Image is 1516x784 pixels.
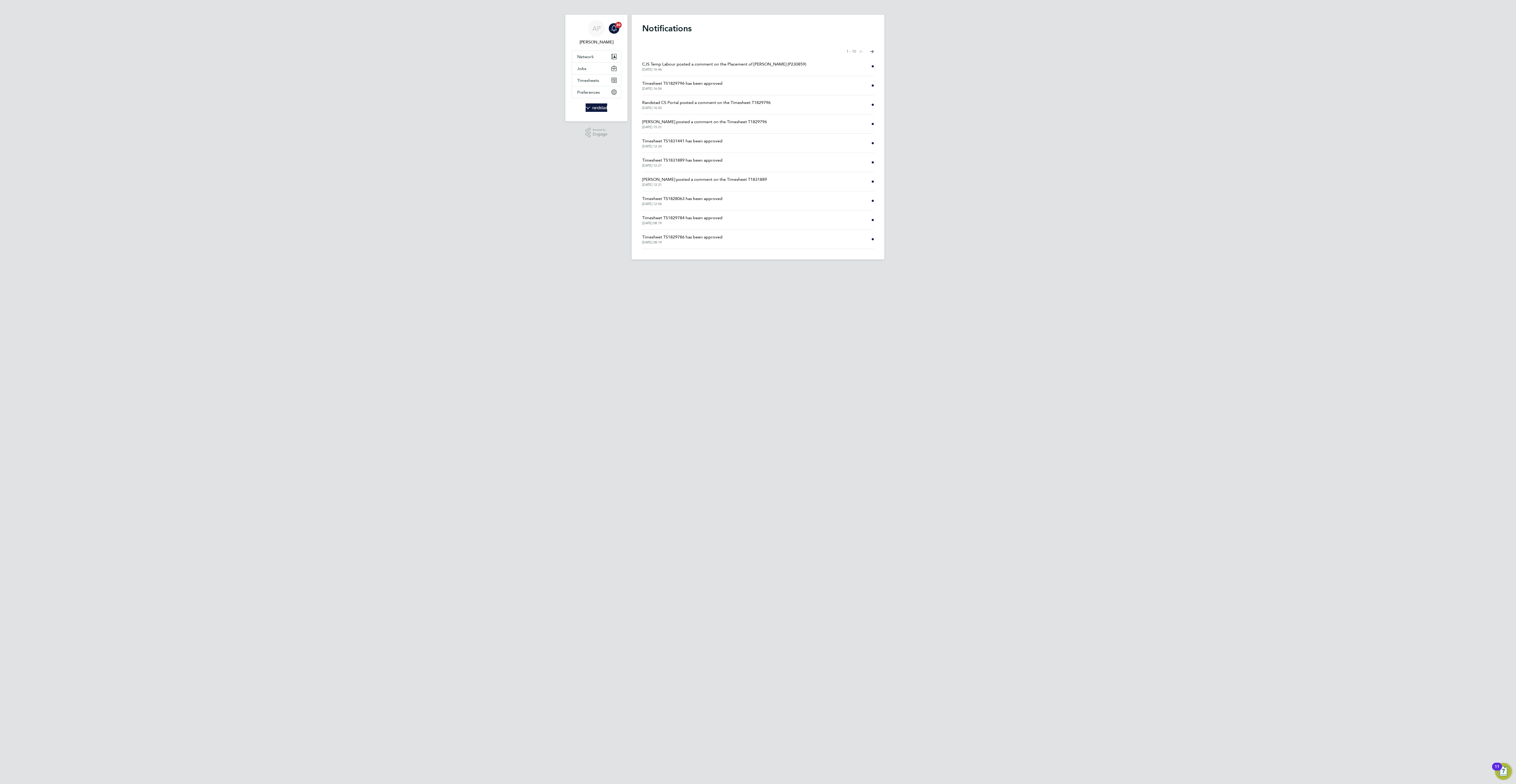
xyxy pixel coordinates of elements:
[1495,767,1499,773] div: 11
[846,49,856,54] span: 1 - 10
[572,103,621,112] a: Go to home page
[586,103,607,112] img: randstad-logo-retina.png
[642,61,806,67] span: CJS Temp Labour posted a comment on the Placement of [PERSON_NAME] (P230859)
[1495,763,1512,780] button: Open Resource Center, 11 new notifications
[572,39,621,45] span: Ana Perozo
[593,128,607,132] span: Powered by
[577,90,600,95] span: Preferences
[572,86,621,98] button: Preferences
[585,128,608,138] a: Powered byEngage
[572,74,621,86] button: Timesheets
[642,119,767,129] a: [PERSON_NAME] posted a comment on the Timesheet T1829796[DATE] 15:21
[846,46,874,57] nav: Select page of notifications list
[642,221,722,225] span: [DATE] 08:19
[642,163,722,168] span: [DATE] 12:21
[642,99,771,106] span: Randstad CS Portal posted a comment on the Timesheet T1829796
[642,87,722,91] span: [DATE] 16:04
[642,240,722,244] span: [DATE] 08:19
[577,66,586,71] span: Jobs
[642,99,771,110] a: Randstad CS Portal posted a comment on the Timesheet T1829796[DATE] 16:02
[642,234,722,240] span: Timesheet TS1829786 has been approved
[577,54,594,59] span: Network
[577,78,599,83] span: Timesheets
[572,63,621,74] button: Jobs
[642,183,767,187] span: [DATE] 12:21
[592,25,601,32] span: AP
[615,22,622,28] span: 20
[642,157,722,163] span: Timesheet TS1831889 has been approved
[642,106,771,110] span: [DATE] 16:02
[565,15,627,121] nav: Main navigation
[642,196,722,202] span: Timesheet TS1828063 has been approved
[642,176,767,187] a: [PERSON_NAME] posted a comment on the Timesheet T1831889[DATE] 12:21
[642,215,722,225] a: Timesheet TS1829784 has been approved[DATE] 08:19
[593,132,607,137] span: Engage
[642,138,722,148] a: Timesheet TS1831441 has been approved[DATE] 12:24
[642,23,874,34] h1: Notifications
[572,20,621,45] a: AP[PERSON_NAME]
[642,215,722,221] span: Timesheet TS1829784 has been approved
[642,157,722,168] a: Timesheet TS1831889 has been approved[DATE] 12:21
[572,51,621,62] button: Network
[642,144,722,148] span: [DATE] 12:24
[642,80,722,91] a: Timesheet TS1829796 has been approved[DATE] 16:04
[642,138,722,144] span: Timesheet TS1831441 has been approved
[642,125,767,129] span: [DATE] 15:21
[609,20,619,37] a: 20
[642,202,722,206] span: [DATE] 12:06
[642,176,767,183] span: [PERSON_NAME] posted a comment on the Timesheet T1831889
[642,234,722,244] a: Timesheet TS1829786 has been approved[DATE] 08:19
[642,196,722,206] a: Timesheet TS1828063 has been approved[DATE] 12:06
[642,80,722,87] span: Timesheet TS1829796 has been approved
[642,119,767,125] span: [PERSON_NAME] posted a comment on the Timesheet T1829796
[642,67,806,72] span: [DATE] 16:46
[642,61,806,72] a: CJS Temp Labour posted a comment on the Placement of [PERSON_NAME] (P230859)[DATE] 16:46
